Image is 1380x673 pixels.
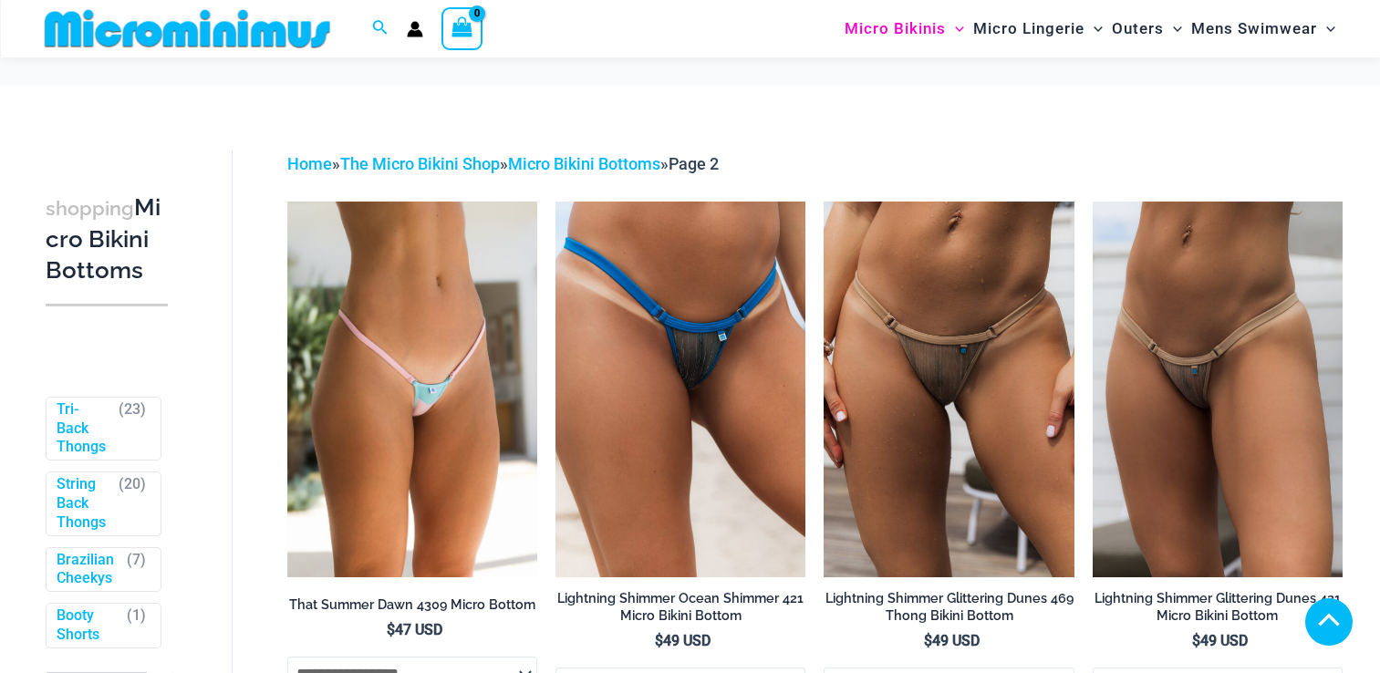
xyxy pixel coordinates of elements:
[1187,5,1340,52] a: Mens SwimwearMenu ToggleMenu Toggle
[508,154,660,173] a: Micro Bikini Bottoms
[555,202,805,576] a: Lightning Shimmer Ocean Shimmer 421 Micro 01Lightning Shimmer Ocean Shimmer 421 Micro 02Lightning...
[1093,202,1343,576] img: Lightning Shimmer Glittering Dunes 421 Micro 01
[1093,590,1343,631] a: Lightning Shimmer Glittering Dunes 421 Micro Bikini Bottom
[669,154,719,173] span: Page 2
[924,632,980,649] bdi: 49 USD
[1084,5,1103,52] span: Menu Toggle
[1192,632,1248,649] bdi: 49 USD
[57,551,119,589] a: Brazilian Cheekys
[287,154,332,173] a: Home
[287,596,537,620] a: That Summer Dawn 4309 Micro Bottom
[1191,5,1317,52] span: Mens Swimwear
[441,7,483,49] a: View Shopping Cart, empty
[824,202,1074,576] a: Lightning Shimmer Glittering Dunes 469 Thong 01Lightning Shimmer Glittering Dunes 317 Tri Top 469...
[287,202,537,576] a: That Summer Dawn 4309 Micro 02That Summer Dawn 4309 Micro 01That Summer Dawn 4309 Micro 01
[119,400,146,457] span: ( )
[655,632,663,649] span: $
[845,5,946,52] span: Micro Bikinis
[1192,632,1200,649] span: $
[46,192,168,285] h3: Micro Bikini Bottoms
[824,590,1074,624] h2: Lightning Shimmer Glittering Dunes 469 Thong Bikini Bottom
[840,5,969,52] a: Micro BikinisMenu ToggleMenu Toggle
[287,596,537,614] h2: That Summer Dawn 4309 Micro Bottom
[1164,5,1182,52] span: Menu Toggle
[824,202,1074,576] img: Lightning Shimmer Glittering Dunes 469 Thong 01
[372,17,389,40] a: Search icon link
[340,154,500,173] a: The Micro Bikini Shop
[387,621,442,638] bdi: 47 USD
[946,5,964,52] span: Menu Toggle
[555,590,805,624] h2: Lightning Shimmer Ocean Shimmer 421 Micro Bikini Bottom
[1093,202,1343,576] a: Lightning Shimmer Glittering Dunes 421 Micro 01Lightning Shimmer Glittering Dunes 317 Tri Top 421...
[837,3,1344,55] nav: Site Navigation
[287,202,537,576] img: That Summer Dawn 4309 Micro 02
[37,8,337,49] img: MM SHOP LOGO FLAT
[387,621,395,638] span: $
[57,400,110,457] a: Tri-Back Thongs
[287,154,719,173] span: » » »
[1317,5,1335,52] span: Menu Toggle
[132,606,140,624] span: 1
[1093,590,1343,624] h2: Lightning Shimmer Glittering Dunes 421 Micro Bikini Bottom
[57,606,119,645] a: Booty Shorts
[555,590,805,631] a: Lightning Shimmer Ocean Shimmer 421 Micro Bikini Bottom
[57,475,110,532] a: String Back Thongs
[124,400,140,418] span: 23
[969,5,1107,52] a: Micro LingerieMenu ToggleMenu Toggle
[973,5,1084,52] span: Micro Lingerie
[555,202,805,576] img: Lightning Shimmer Ocean Shimmer 421 Micro 01
[1112,5,1164,52] span: Outers
[127,606,146,645] span: ( )
[824,590,1074,631] a: Lightning Shimmer Glittering Dunes 469 Thong Bikini Bottom
[1107,5,1187,52] a: OutersMenu ToggleMenu Toggle
[924,632,932,649] span: $
[655,632,711,649] bdi: 49 USD
[124,475,140,492] span: 20
[132,551,140,568] span: 7
[119,475,146,532] span: ( )
[407,21,423,37] a: Account icon link
[127,551,146,589] span: ( )
[46,197,134,220] span: shopping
